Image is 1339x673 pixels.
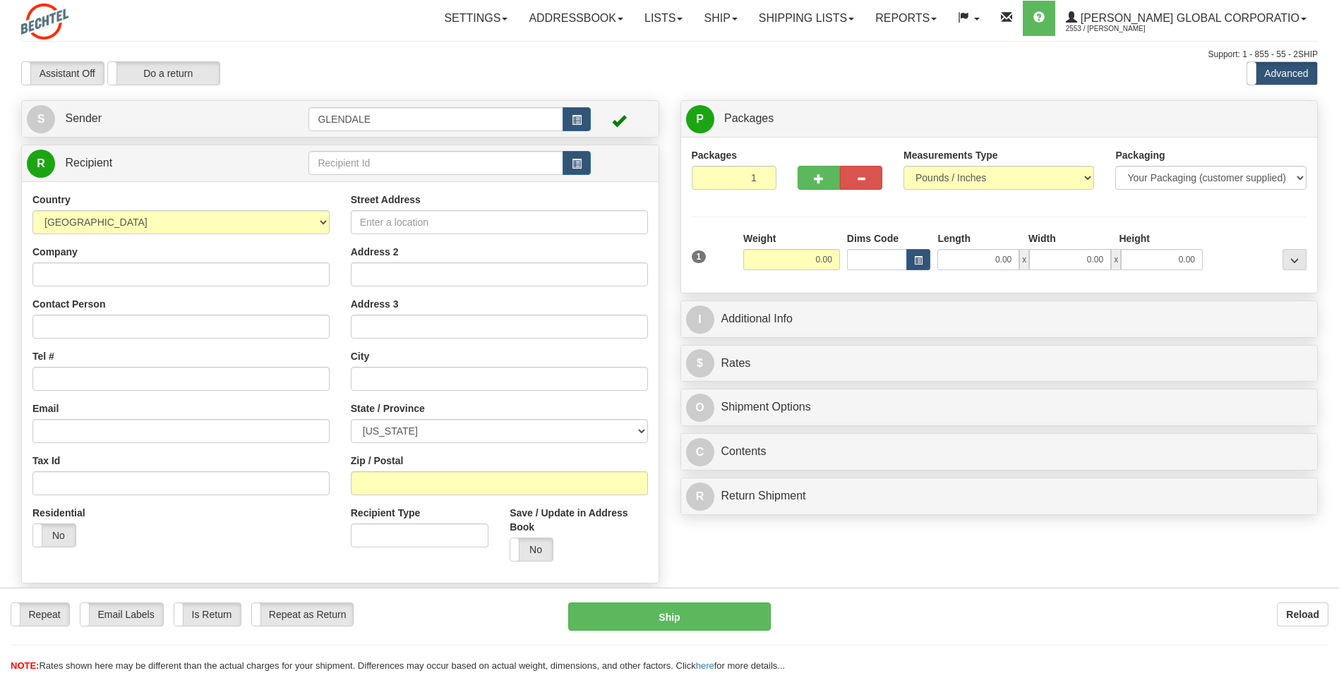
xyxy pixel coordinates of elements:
span: C [686,438,714,466]
label: Recipient Type [351,506,421,520]
span: Sender [65,112,102,124]
a: OShipment Options [686,393,1313,422]
div: ... [1283,249,1307,270]
a: RReturn Shipment [686,482,1313,511]
label: Address 3 [351,297,399,311]
label: Save / Update in Address Book [510,506,647,534]
img: logo2553.jpg [21,4,68,40]
label: Assistant Off [22,62,104,85]
span: NOTE: [11,660,39,671]
label: Height [1119,231,1150,245]
label: Email [32,401,59,416]
input: Sender Id [308,107,563,131]
label: Packaging [1115,148,1165,162]
a: CContents [686,437,1313,466]
iframe: chat widget [1307,265,1338,408]
input: Recipient Id [308,151,563,175]
span: 1 [692,250,707,263]
label: Zip / Postal [351,454,404,468]
a: $Rates [686,349,1313,378]
label: No [510,538,553,561]
a: P Packages [686,104,1313,133]
a: Ship [693,1,747,36]
label: Width [1028,231,1056,245]
label: Weight [743,231,776,245]
button: Ship [568,602,770,631]
label: No [33,524,76,547]
label: Do a return [108,62,220,85]
label: Packages [692,148,738,162]
button: Reload [1277,602,1328,626]
a: IAdditional Info [686,305,1313,334]
label: Repeat [11,603,69,626]
a: R Recipient [27,149,277,178]
a: [PERSON_NAME] Global Corporatio 2553 / [PERSON_NAME] [1055,1,1317,36]
a: Shipping lists [748,1,865,36]
label: Company [32,245,78,259]
span: 2553 / [PERSON_NAME] [1066,22,1172,36]
a: Reports [865,1,947,36]
span: Recipient [65,157,112,169]
span: x [1111,249,1121,270]
input: Enter a location [351,210,648,234]
a: Addressbook [518,1,634,36]
label: Country [32,193,71,207]
label: Repeat as Return [252,603,353,626]
span: $ [686,349,714,377]
label: Email Labels [80,603,163,626]
label: Tel # [32,349,54,363]
label: Address 2 [351,245,399,259]
span: I [686,305,714,334]
a: here [696,660,714,671]
span: x [1019,249,1029,270]
span: Packages [724,112,774,124]
a: Lists [634,1,693,36]
span: R [686,483,714,511]
span: P [686,105,714,133]
label: Residential [32,506,85,520]
label: Is Return [174,603,241,626]
span: R [27,150,55,178]
b: Reload [1286,609,1319,620]
label: Contact Person [32,297,105,311]
a: S Sender [27,104,308,133]
span: [PERSON_NAME] Global Corporatio [1077,12,1299,24]
label: Measurements Type [903,148,998,162]
span: S [27,105,55,133]
div: Support: 1 - 855 - 55 - 2SHIP [21,49,1318,61]
span: O [686,394,714,422]
label: State / Province [351,401,425,416]
label: City [351,349,369,363]
label: Tax Id [32,454,60,468]
label: Advanced [1247,62,1317,85]
label: Dims Code [847,231,899,245]
label: Street Address [351,193,421,207]
label: Length [937,231,971,245]
a: Settings [433,1,518,36]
